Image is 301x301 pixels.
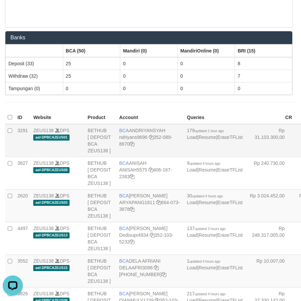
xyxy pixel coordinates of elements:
[217,232,243,238] a: EraseTFList
[192,194,223,198] span: updated 4 hours ago
[187,193,243,205] span: | |
[199,167,216,173] a: Resume
[245,111,295,124] th: CR
[119,193,129,198] span: BCA
[33,128,54,133] a: ZEUS138
[85,222,117,255] td: BETHUB [ DEPOSIT BCA ZEUS138 ]
[33,160,54,166] a: ZEUS138
[6,70,63,82] td: Withdraw (32)
[187,232,197,238] a: Load
[199,200,216,205] a: Resume
[187,160,220,166] span: 9
[6,57,63,70] td: Deposit (33)
[199,265,216,270] a: Resume
[119,291,129,296] span: BCA
[119,265,153,270] a: DELAAFRI3096
[187,167,197,173] a: Load
[85,189,117,222] td: BETHUB [ DEPOSIT BCA ZEUS138 ]
[117,255,184,287] td: DELA AFRIANI [PHONE_NUMBER]
[15,157,31,189] td: 3827
[245,157,295,189] td: Rp 240.730,00
[119,232,148,238] a: Dedisupr4934
[119,160,129,166] span: BCA
[15,222,31,255] td: 4497
[177,70,235,82] td: 0
[63,70,120,82] td: 25
[149,135,154,140] a: Copy ndriyans9696 to clipboard
[187,258,220,264] span: 1
[31,124,85,157] td: DPS
[120,44,178,57] th: Group: activate to sort column ascending
[245,189,295,222] td: Rp 3.024.452,00
[119,167,147,173] a: ANISAH5575
[187,128,224,133] span: 179
[119,128,129,133] span: BCA
[119,226,129,231] span: BCA
[195,227,226,231] span: updated 3 hours ago
[235,57,292,70] td: 8
[33,193,54,198] a: ZEUS138
[187,265,197,270] a: Load
[31,157,85,189] td: DPS
[6,82,63,95] td: Tampungan (0)
[245,255,295,287] td: Rp 10.007,00
[31,255,85,287] td: DPS
[217,265,243,270] a: EraseTFList
[33,226,54,231] a: ZEUS138
[130,206,134,212] a: Copy 6640733878 to clipboard
[187,135,197,140] a: Load
[117,189,184,222] td: [PERSON_NAME] 664-073-3878
[63,57,120,70] td: 25
[119,258,129,264] span: BCA
[187,226,225,231] span: 137
[33,135,70,140] span: aaf-DPBCAZEUS01
[187,258,243,270] span: | |
[117,157,184,189] td: ANISAH 406-167-2383
[33,232,70,238] span: aaf-DPBCAZEUS13
[184,111,245,124] th: Queries
[217,135,243,140] a: EraseTFList
[120,82,178,95] td: 0
[117,222,184,255] td: [PERSON_NAME] 352-103-5232
[150,232,155,238] a: Copy Dedisupr4934 to clipboard
[6,44,63,57] th: Group: activate to sort column ascending
[235,82,292,95] td: 0
[148,167,153,173] a: Copy ANISAH5575 to clipboard
[187,160,243,173] span: | |
[31,189,85,222] td: DPS
[33,167,70,173] span: aaf-DPBCAZEUS08
[187,128,243,140] span: | |
[130,174,134,179] a: Copy 4061672383 to clipboard
[235,70,292,82] td: 7
[15,111,31,124] th: ID
[187,226,243,238] span: | |
[120,57,178,70] td: 0
[85,255,117,287] td: BETHUB [ DEPOSIT BCA ZEUS138 ]
[33,200,70,205] span: aaf-DPBCAZEUS03
[15,255,31,287] td: 3552
[10,35,287,41] h3: Banks
[85,111,117,124] th: Product
[195,129,224,133] span: updated 1 hour ago
[245,222,295,255] td: Rp 248.317.005,00
[177,82,235,95] td: 0
[189,162,220,165] span: updated 4 hours ago
[217,200,243,205] a: EraseTFList
[199,232,216,238] a: Resume
[177,57,235,70] td: 0
[33,265,70,271] span: aaf-DPBCAZEUS15
[189,260,220,263] span: updated 4 hours ago
[217,167,243,173] a: EraseTFList
[119,135,147,140] a: ndriyans9696
[63,44,120,57] th: Group: activate to sort column ascending
[85,157,117,189] td: BETHUB [ DEPOSIT BCA ZEUS138 ]
[130,141,134,147] a: Copy 3520898670 to clipboard
[156,200,161,205] a: Copy ARYAPANG1811 to clipboard
[195,292,226,296] span: updated 4 hours ago
[245,124,295,157] td: Rp 31.103.300,00
[199,135,216,140] a: Resume
[117,111,184,124] th: Account
[31,222,85,255] td: DPS
[15,124,31,157] td: 3291
[154,265,159,270] a: Copy DELAAFRI3096 to clipboard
